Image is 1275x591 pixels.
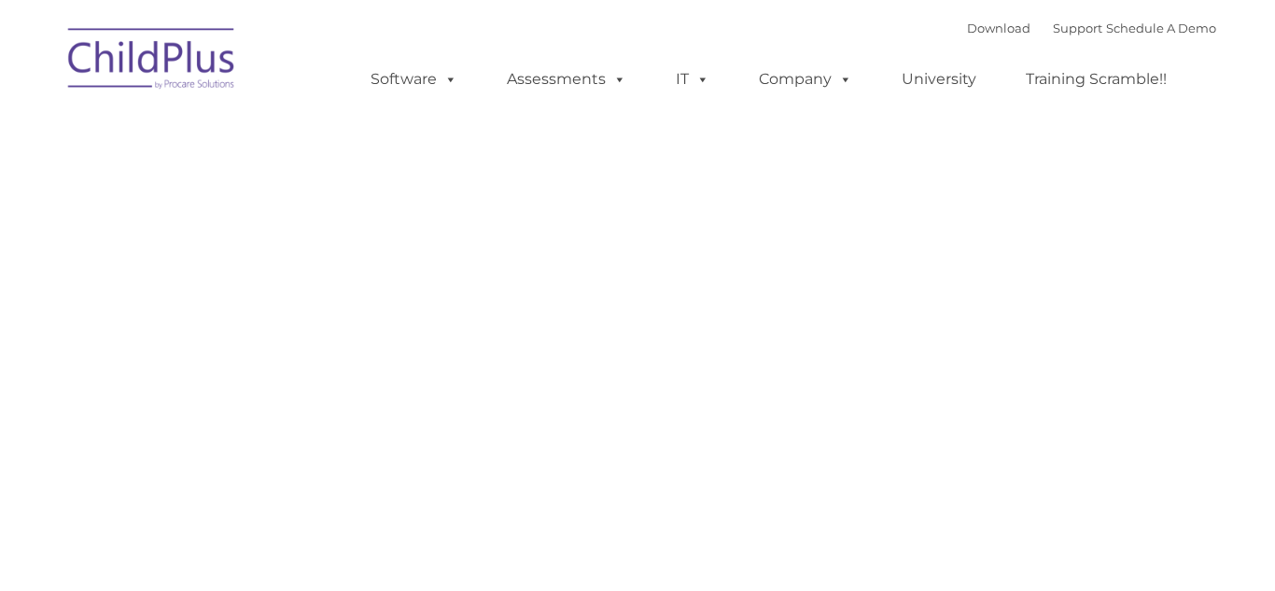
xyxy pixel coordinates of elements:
a: Software [352,61,476,98]
a: Download [967,21,1030,35]
img: ChildPlus by Procare Solutions [59,15,245,108]
a: Company [740,61,871,98]
a: IT [657,61,728,98]
a: Assessments [488,61,645,98]
a: Training Scramble!! [1007,61,1185,98]
a: Support [1053,21,1102,35]
font: | [967,21,1216,35]
a: University [883,61,995,98]
a: Schedule A Demo [1106,21,1216,35]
